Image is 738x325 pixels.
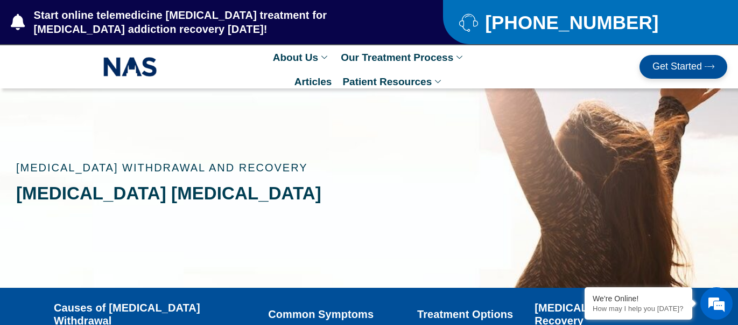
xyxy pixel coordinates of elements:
[268,308,374,321] a: Common Symptoms
[16,184,442,203] h1: [MEDICAL_DATA] [MEDICAL_DATA]
[31,8,400,36] span: Start online telemedicine [MEDICAL_DATA] treatment for [MEDICAL_DATA] addiction recovery [DATE]!
[11,8,400,36] a: Start online telemedicine [MEDICAL_DATA] treatment for [MEDICAL_DATA] addiction recovery [DATE]!
[16,162,442,173] p: [MEDICAL_DATA] Withdrawal and Recovery
[337,70,449,94] a: Patient Resources
[289,70,338,94] a: Articles
[459,13,711,32] a: [PHONE_NUMBER]
[593,294,684,303] div: We're Online!
[639,55,727,79] a: Get Started
[417,308,513,321] a: Treatment Options
[103,54,157,79] img: NAS_email_signature-removebg-preview.png
[335,45,470,70] a: Our Treatment Process
[482,16,658,29] span: [PHONE_NUMBER]
[268,45,335,70] a: About Us
[593,305,684,313] p: How may I help you today?
[652,61,702,72] span: Get Started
